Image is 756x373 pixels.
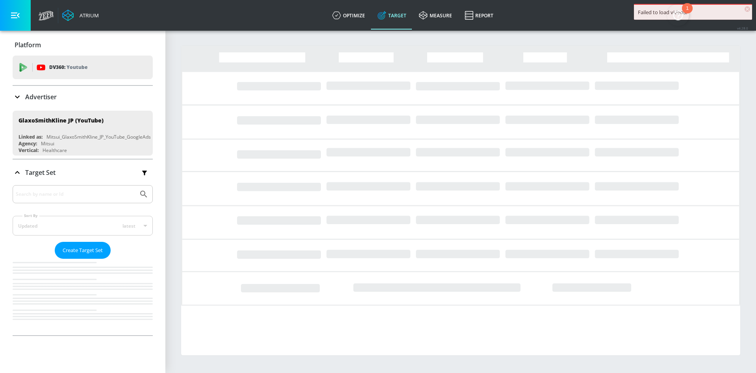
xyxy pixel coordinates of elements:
[638,9,748,16] div: Failed to load videos.
[667,4,689,26] button: Open Resource Center, 1 new notification
[13,86,153,108] div: Advertiser
[18,223,37,229] div: Updated
[49,63,87,72] p: DV360:
[62,9,99,21] a: Atrium
[13,259,153,335] nav: list of Target Set
[46,134,151,140] div: Mitsui_GlaxoSmithKline_JP_YouTube_GoogleAds
[63,246,103,255] span: Create Target Set
[326,1,371,30] a: optimize
[13,111,153,156] div: GlaxoSmithKline JP (YouTube)Linked as:Mitsui_GlaxoSmithKline_JP_YouTube_GoogleAdsAgency:MitsuiVer...
[25,168,56,177] p: Target Set
[371,1,413,30] a: Target
[13,34,153,56] div: Platform
[19,140,37,147] div: Agency:
[413,1,458,30] a: measure
[458,1,500,30] a: Report
[19,117,104,124] div: GlaxoSmithKline JP (YouTube)
[67,63,87,71] p: Youtube
[737,26,748,30] span: v 4.28.0
[43,147,67,154] div: Healthcare
[76,12,99,19] div: Atrium
[686,8,689,19] div: 1
[13,160,153,186] div: Target Set
[122,223,135,229] span: latest
[13,56,153,79] div: DV360: Youtube
[22,213,39,218] label: Sort By
[41,140,54,147] div: Mitsui
[25,93,57,101] p: Advertiser
[55,242,111,259] button: Create Target Set
[16,189,135,199] input: Search by name or Id
[19,134,43,140] div: Linked as:
[13,185,153,335] div: Target Set
[15,41,41,49] p: Platform
[19,147,39,154] div: Vertical:
[745,6,750,12] span: ×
